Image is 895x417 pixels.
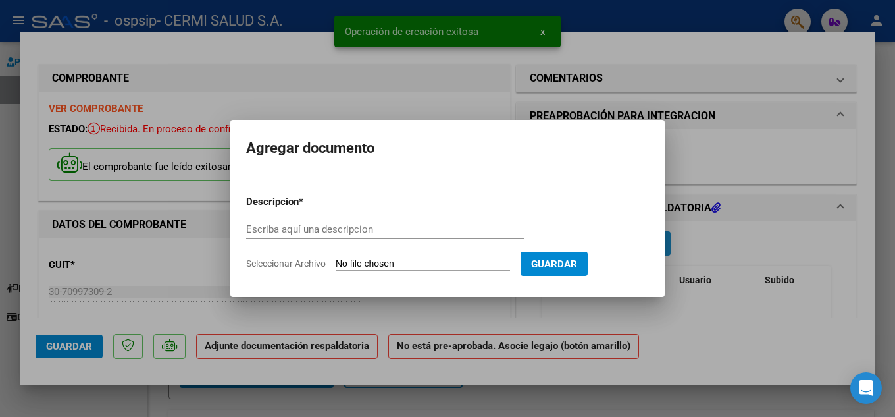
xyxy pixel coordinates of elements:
span: Seleccionar Archivo [246,258,326,269]
div: Open Intercom Messenger [850,372,882,404]
p: Descripcion [246,194,367,209]
span: Guardar [531,258,577,270]
button: Guardar [521,252,588,276]
h2: Agregar documento [246,136,649,161]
